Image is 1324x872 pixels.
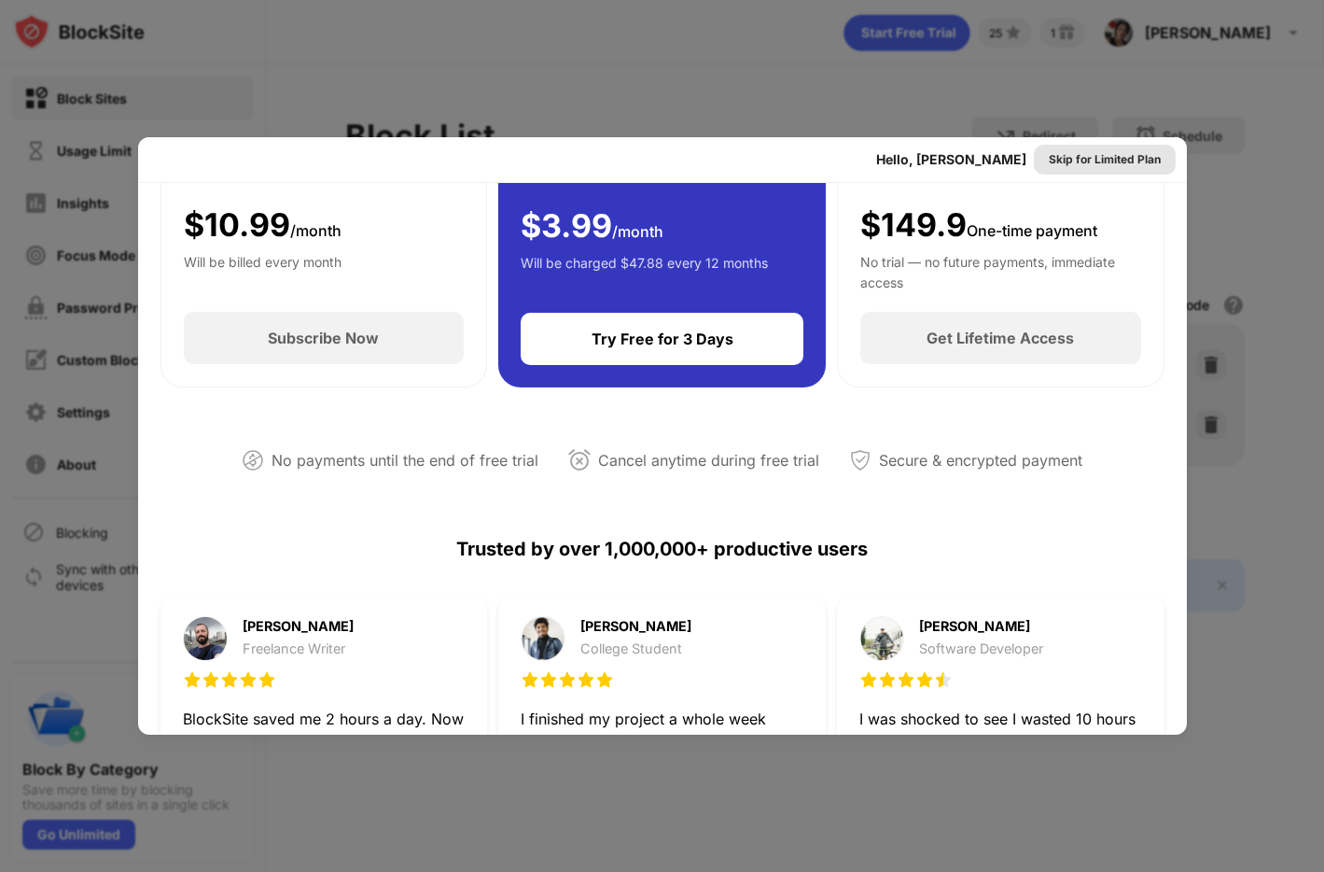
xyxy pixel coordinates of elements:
img: not-paying [242,449,264,471]
div: Cancel anytime during free trial [598,447,819,474]
img: star [859,670,878,689]
div: Will be charged $47.88 every 12 months [521,253,768,290]
img: testimonial-purchase-1.jpg [183,616,228,661]
div: Try Free for 3 Days [592,330,733,348]
img: star [539,670,558,689]
img: star [239,670,258,689]
span: One-time payment [967,221,1097,240]
span: /month [290,221,341,240]
div: No payments until the end of free trial [272,447,538,474]
img: testimonial-purchase-2.jpg [521,616,565,661]
img: star [934,670,953,689]
img: star [595,670,614,689]
div: No trial — no future payments, immediate access [860,252,1141,289]
img: star [521,670,539,689]
img: cancel-anytime [568,449,591,471]
div: [PERSON_NAME] [580,620,691,633]
div: Hello, [PERSON_NAME] [876,152,1026,167]
div: Trusted by over 1,000,000+ productive users [160,504,1164,594]
img: star [258,670,276,689]
img: star [878,670,897,689]
div: I finished my project a whole week earlier thanks to BlockSite. No more endless Reddit holes. [521,708,803,775]
div: Will be billed every month [184,252,341,289]
img: star [183,670,202,689]
img: star [558,670,577,689]
img: star [897,670,915,689]
img: star [577,670,595,689]
div: Skip for Limited Plan [1049,150,1161,169]
img: star [202,670,220,689]
div: Freelance Writer [243,641,354,656]
div: I was shocked to see I wasted 10 hours a week on social media. BlockSite helped me stop. [859,708,1142,775]
img: secured-payment [849,449,871,471]
div: $ 3.99 [521,207,663,246]
div: $ 10.99 [184,206,341,245]
div: Secure & encrypted payment [879,447,1082,474]
div: $149.9 [860,206,1097,245]
img: star [220,670,239,689]
span: /month [612,222,663,241]
div: [PERSON_NAME] [919,620,1043,633]
div: Software Developer [919,641,1043,656]
div: Get Lifetime Access [927,329,1074,347]
div: Subscribe Now [268,329,379,347]
div: College Student [580,641,691,656]
img: testimonial-purchase-3.jpg [859,616,904,661]
img: star [915,670,934,689]
div: BlockSite saved me 2 hours a day. Now I spend more time with my family and less time doom-scrolling. [183,708,466,775]
div: [PERSON_NAME] [243,620,354,633]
